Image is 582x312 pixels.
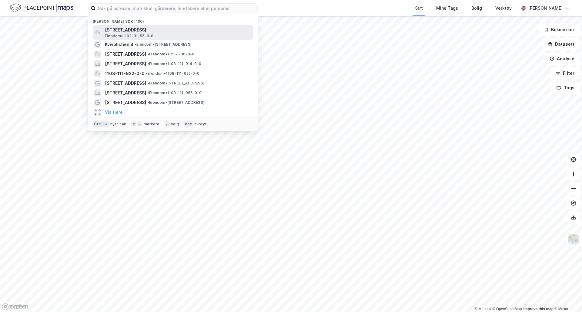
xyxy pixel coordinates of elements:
[147,61,149,66] span: •
[144,122,159,126] div: markere
[414,5,423,12] div: Kart
[105,41,133,48] span: Kvivollstien 8
[475,307,491,311] a: Mapbox
[105,34,153,38] span: Eiendom • 1103-31-55-0-0
[105,80,146,87] span: [STREET_ADDRESS]
[147,90,202,95] span: Eiendom • 1108-111-956-0-0
[539,24,580,36] button: Bokmerker
[147,61,201,66] span: Eiendom • 1108-111-914-0-0
[552,283,582,312] div: Kontrollprogram for chat
[471,5,482,12] div: Bolig
[523,307,554,311] a: Improve this map
[147,90,149,95] span: •
[544,53,580,65] button: Analyse
[135,42,192,47] span: Eiendom • [STREET_ADDRESS]
[552,283,582,312] iframe: Chat Widget
[147,81,149,85] span: •
[95,4,257,13] input: Søk på adresse, matrikkel, gårdeiere, leietakere eller personer
[543,38,580,50] button: Datasett
[10,3,73,13] img: logo.f888ab2527a4732fd821a326f86c7f29.svg
[171,122,179,126] div: velg
[493,307,522,311] a: OpenStreetMap
[147,52,194,57] span: Eiendom • 1121-1-36-0-0
[105,51,146,58] span: [STREET_ADDRESS]
[147,52,149,56] span: •
[147,100,149,105] span: •
[146,71,148,76] span: •
[105,60,146,67] span: [STREET_ADDRESS]
[146,71,199,76] span: Eiendom • 1108-111-922-0-0
[105,89,146,97] span: [STREET_ADDRESS]
[551,82,580,94] button: Tags
[550,67,580,79] button: Filter
[147,81,204,86] span: Eiendom • [STREET_ADDRESS]
[110,122,126,126] div: nytt søk
[147,100,204,105] span: Eiendom • [STREET_ADDRESS]
[495,5,512,12] div: Verktøy
[105,109,123,116] button: Vis flere
[105,70,145,77] span: 1108-111-922-0-0
[194,122,207,126] div: avbryt
[135,42,136,47] span: •
[184,121,193,127] div: esc
[93,121,109,127] div: Ctrl + k
[88,14,258,25] div: [PERSON_NAME] søk (100)
[528,5,563,12] div: [PERSON_NAME]
[2,303,28,310] a: Mapbox homepage
[105,26,250,34] span: [STREET_ADDRESS]
[568,234,579,245] img: Z
[105,99,146,106] span: [STREET_ADDRESS]
[436,5,458,12] div: Mine Tags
